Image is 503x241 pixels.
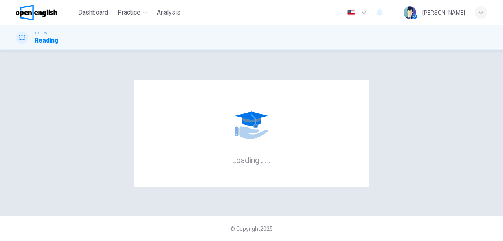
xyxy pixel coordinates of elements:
[117,8,140,17] span: Practice
[16,5,75,20] a: OpenEnglish logo
[261,153,263,166] h6: .
[157,8,180,17] span: Analysis
[268,153,271,166] h6: .
[78,8,108,17] span: Dashboard
[422,8,465,17] div: [PERSON_NAME]
[35,30,47,36] span: TOEFL®
[35,36,59,45] h1: Reading
[16,5,57,20] img: OpenEnglish logo
[75,6,111,20] button: Dashboard
[232,155,271,165] h6: Loading
[114,6,151,20] button: Practice
[264,153,267,166] h6: .
[346,10,356,16] img: en
[230,226,273,232] span: © Copyright 2025
[404,6,416,19] img: Profile picture
[154,6,184,20] button: Analysis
